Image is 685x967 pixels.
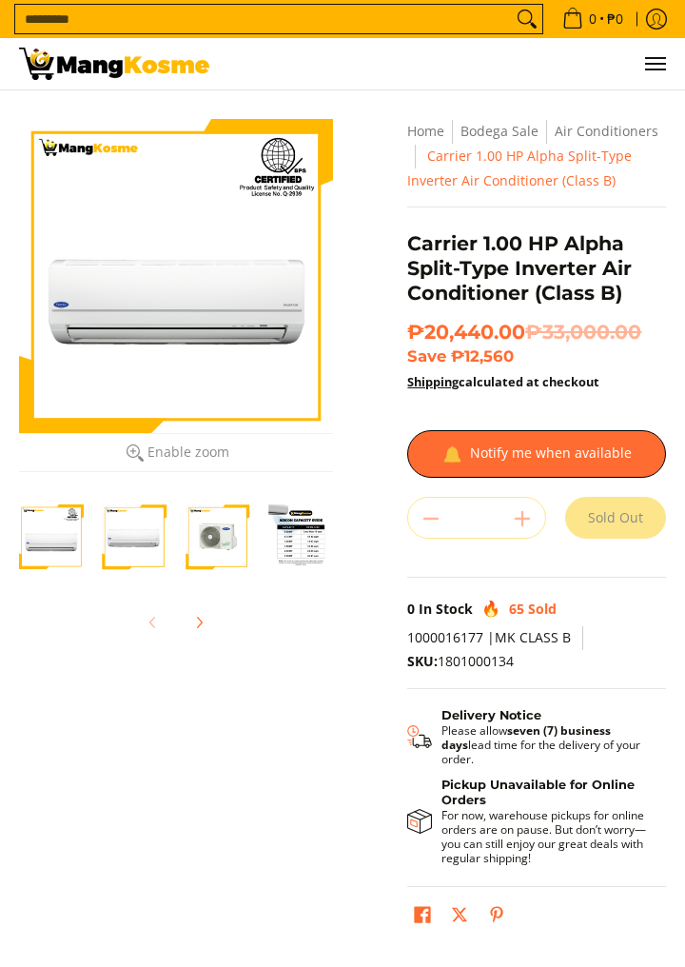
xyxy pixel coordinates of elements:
button: Shipping & Delivery [407,708,647,766]
span: Sold [528,600,557,618]
h1: Carrier 1.00 HP Alpha Split-Type Inverter Air Conditioner (Class B) [407,231,666,305]
a: Share on Facebook [409,901,436,934]
span: • [557,9,629,30]
a: Shipping [407,373,459,390]
img: Carrier 1.00 HP Alpha Split-Type Inverter Air Conditioner (Class B)-3 [186,504,250,569]
span: ₱12,560 [451,346,514,365]
p: For now, warehouse pickups for online orders are on pause. But don’t worry—you can still enjoy ou... [441,808,647,865]
button: Menu [643,38,666,89]
strong: seven (7) business days [441,722,611,753]
button: Enable zoom [19,433,333,472]
span: In Stock [419,600,473,618]
strong: Delivery Notice [441,708,541,722]
span: ₱0 [604,12,626,26]
span: 0 [407,600,415,618]
span: ₱20,440.00 [407,320,641,345]
a: Home [407,122,444,140]
img: Carrier 1.00 HP Alpha Split-Type Inverter Air Conditioner (Class B)-2 [103,504,167,569]
a: Air Conditioners [555,122,658,140]
button: Search [512,5,542,33]
strong: calculated at checkout [407,373,599,390]
ul: Customer Navigation [228,38,666,89]
span: 65 [509,600,524,618]
span: Carrier 1.00 HP Alpha Split-Type Inverter Air Conditioner (Class B) [407,147,632,189]
span: 0 [586,12,599,26]
button: Next [178,602,220,643]
span: Save [407,346,446,365]
img: Carrier Split Type Alpha Inverter Aircon 1 HP - Class B l Mang Kosme [19,48,209,80]
img: Carrier 1.00 HP Alpha Split-Type Inverter Air Conditioner (Class B)-1 [19,504,84,569]
nav: Main Menu [228,38,666,89]
a: Bodega Sale [460,122,538,140]
del: ₱33,000.00 [525,320,641,345]
nav: Breadcrumbs [407,119,666,192]
span: 1801000134 [407,652,514,670]
strong: Pickup Unavailable for Online Orders [441,778,635,807]
span: 1000016177 |MK CLASS B [407,628,571,646]
a: Pin on Pinterest [483,901,510,934]
span: Enable zoom [147,444,229,460]
a: Post on X [446,901,473,934]
p: Please allow lead time for the delivery of your order. [441,723,647,766]
img: Carrier 1.00 HP Alpha Split-Type Inverter Air Conditioner (Class B)-4 [269,504,334,569]
span: SKU: [407,652,438,670]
